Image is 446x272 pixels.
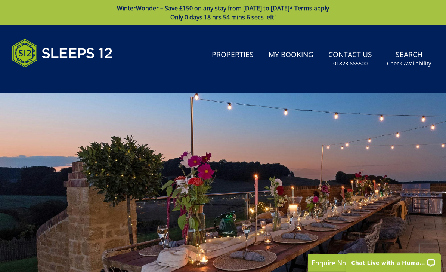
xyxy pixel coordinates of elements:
[8,76,87,83] iframe: Customer reviews powered by Trustpilot
[333,60,368,67] small: 01823 665500
[341,248,446,272] iframe: LiveChat chat widget
[312,258,424,268] p: Enquire Now
[325,47,375,71] a: Contact Us01823 665500
[170,13,276,21] span: Only 0 days 18 hrs 54 mins 6 secs left!
[266,47,316,64] a: My Booking
[387,60,431,67] small: Check Availability
[209,47,257,64] a: Properties
[384,47,434,71] a: SearchCheck Availability
[12,34,113,72] img: Sleeps 12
